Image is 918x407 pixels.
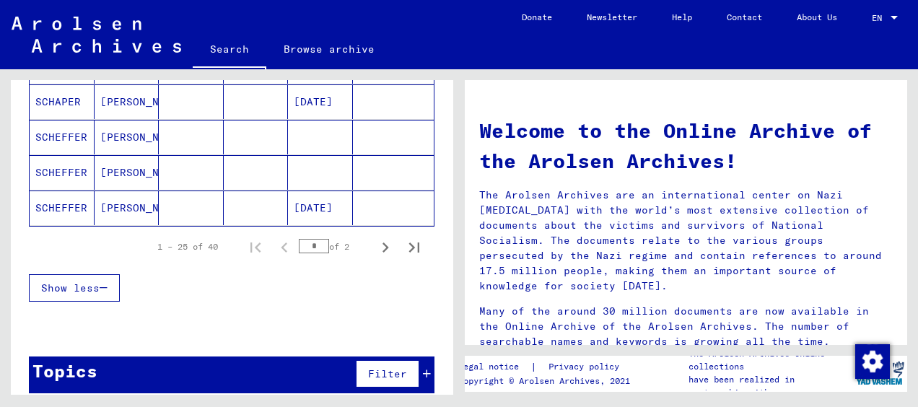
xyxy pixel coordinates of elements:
mat-cell: [PERSON_NAME] [95,155,159,190]
mat-cell: [DATE] [288,84,353,119]
button: Last page [400,232,429,261]
mat-cell: [PERSON_NAME] [95,120,159,154]
span: EN [872,13,888,23]
img: Change consent [855,344,890,379]
p: Many of the around 30 million documents are now available in the Online Archive of the Arolsen Ar... [479,304,893,349]
div: | [458,359,637,375]
mat-cell: SCHAPER [30,84,95,119]
p: The Arolsen Archives online collections [688,347,852,373]
button: Filter [356,360,419,388]
span: Show less [41,281,100,294]
mat-cell: [PERSON_NAME] [95,84,159,119]
mat-cell: SCHEFFER [30,120,95,154]
img: Arolsen_neg.svg [12,17,181,53]
mat-cell: SCHEFFER [30,155,95,190]
div: Topics [32,358,97,384]
button: Show less [29,274,120,302]
img: yv_logo.png [853,355,907,391]
a: Privacy policy [537,359,637,375]
p: The Arolsen Archives are an international center on Nazi [MEDICAL_DATA] with the world’s most ext... [479,188,893,294]
p: Copyright © Arolsen Archives, 2021 [458,375,637,388]
mat-cell: [DATE] [288,191,353,225]
a: Legal notice [458,359,530,375]
button: Previous page [270,232,299,261]
div: 1 – 25 of 40 [157,240,218,253]
div: of 2 [299,240,371,253]
a: Search [193,32,266,69]
span: Filter [368,367,407,380]
a: Browse archive [266,32,392,66]
button: Next page [371,232,400,261]
p: have been realized in partnership with [688,373,852,399]
mat-cell: SCHEFFER [30,191,95,225]
h1: Welcome to the Online Archive of the Arolsen Archives! [479,115,893,176]
mat-cell: [PERSON_NAME] [95,191,159,225]
button: First page [241,232,270,261]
